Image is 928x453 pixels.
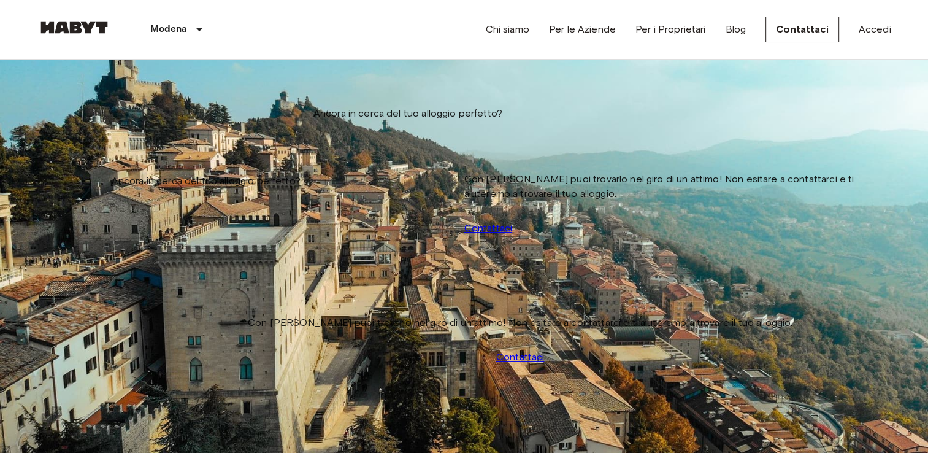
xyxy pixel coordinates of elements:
span: Ancora in cerca del tuo alloggio perfetto? [313,106,502,121]
a: Per i Proprietari [635,22,706,37]
a: Accedi [859,22,891,37]
span: Con [PERSON_NAME] puoi trovarlo nel giro di un attimo! Non esitare a contattarci e ti aiuteremo a... [248,316,792,330]
p: Modena [150,22,188,37]
a: Blog [725,22,746,37]
img: Habyt [37,21,111,34]
a: Contattaci [765,17,839,42]
a: Contattaci [496,350,545,365]
a: Chi siamo [485,22,529,37]
a: Per le Aziende [549,22,616,37]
